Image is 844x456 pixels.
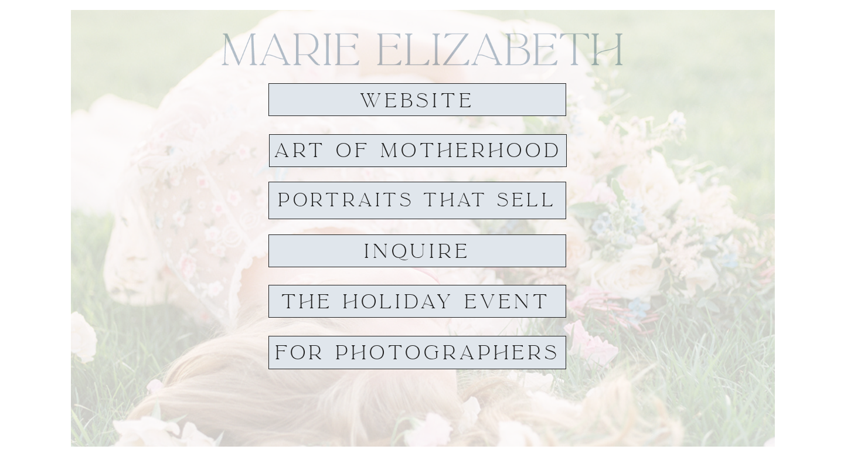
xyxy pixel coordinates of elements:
[269,291,562,312] a: THE HOLIDAY EVENT
[350,90,485,112] a: website
[268,190,566,211] a: PORTRAITS THAT SELL
[274,140,563,161] a: Art of Motherhood
[273,342,561,363] a: For Photographers
[356,241,478,261] a: inquire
